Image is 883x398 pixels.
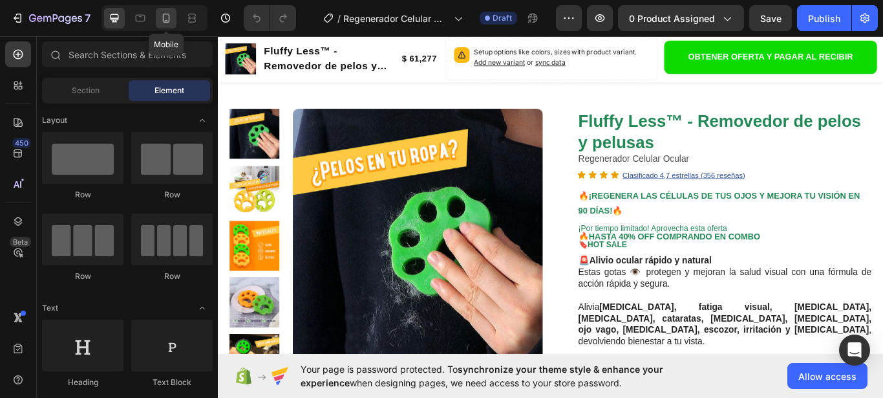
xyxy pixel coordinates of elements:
div: Row [131,271,213,282]
img: gid://shopify/MediaImage/26444668698659 [13,153,71,212]
div: Open Intercom Messenger [839,335,870,366]
p: Regenerador Celular Ocular [420,137,761,156]
strong: HASTA 40% OFF COMPRANDO EN COMBO [432,231,632,242]
span: Regenerador Celular Ocular [343,12,449,25]
span: Your page is password protected. To when designing pages, we need access to your store password. [301,362,714,390]
span: Toggle open [192,110,213,131]
button: Publish [797,5,851,31]
span: Layout [42,115,67,126]
button: Save [749,5,792,31]
div: Undo/Redo [244,5,296,31]
button: Allow access [787,363,867,389]
div: Row [131,189,213,201]
img: gid://shopify/MediaImage/26444668764195 [13,284,71,342]
strong: HOT SALE [431,241,476,251]
input: Search Sections & Elements [42,41,213,67]
img: gid://shopify/MediaImage/26444668665891 [13,88,71,146]
div: Row [42,189,123,201]
p: 🚨 Estas gotas 👁️ protegen y mejoran la salud visual con una fórmula de acción rápida y segura. [420,259,761,299]
strong: 🔥 [460,201,472,212]
span: Section [72,85,100,96]
strong: Alivio ocular rápido y natural [432,260,575,271]
span: Text [42,302,58,314]
span: ¡Por tiempo limitado! Aprovecha esta oferta [420,222,593,232]
span: OBTENER OFERTA Y PAGAR AL RECIBIR [548,21,740,32]
span: Allow access [798,370,856,383]
span: synchronize your theme style & enhance your experience [301,364,663,388]
strong: ¡Regenera las células de tus ojos y mejora tu visión en 90 días! [420,184,748,212]
button: 7 [5,5,96,31]
div: Row [42,271,123,282]
strong: 🔥 [420,231,432,242]
div: Text Block [131,377,213,388]
p: 7 [85,10,90,26]
span: Toggle open [192,298,213,318]
span: Element [154,85,184,96]
strong: 🔥 [420,184,432,195]
span: Draft [493,12,512,24]
button: <p><span style="font-size:15px;">OBTENER OFERTA Y PAGAR AL RECIBIR</span></p> [520,8,768,47]
u: Clasificado 4,7 estrellas (356 reseñas) [471,160,614,170]
p: Alivia , devolviendo bienestar a tu vista. [420,313,761,366]
span: / [337,12,341,25]
div: 450 [12,138,31,148]
strong: [MEDICAL_DATA], fatiga visual, [MEDICAL_DATA], [MEDICAL_DATA], cataratas, [MEDICAL_DATA], [MEDICA... [420,313,761,351]
iframe: Design area [218,33,883,357]
img: gid://shopify/MediaImage/26444668665891 [87,88,378,380]
h1: Fluffy Less™ - Removedor de pelos y pelusas [418,88,763,141]
span: 🔖 [420,241,431,251]
div: Beta [10,237,31,247]
div: Heading [42,377,123,388]
span: 0 product assigned [629,12,715,25]
img: gid://shopify/MediaImage/26444668731427 [13,219,71,277]
span: Save [760,13,782,24]
div: Publish [808,12,840,25]
button: 0 product assigned [618,5,744,31]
